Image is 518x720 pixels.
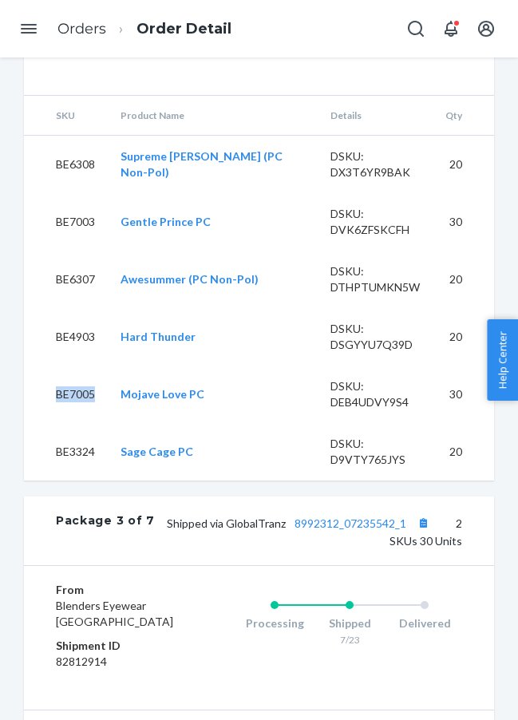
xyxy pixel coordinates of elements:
[433,423,494,481] td: 20
[155,512,462,549] div: 2 SKUs 30 Units
[433,135,494,193] td: 20
[312,615,387,631] div: Shipped
[56,512,155,549] div: Package 3 of 7
[312,633,387,647] div: 7/23
[24,96,108,136] th: SKU
[318,96,433,136] th: Details
[121,330,196,343] a: Hard Thunder
[121,445,193,458] a: Sage Cage PC
[487,319,518,401] button: Help Center
[56,582,173,598] dt: From
[330,206,420,238] div: DSKU: DVK6ZFSKCFH
[237,615,312,631] div: Processing
[400,13,432,45] button: Open Search Box
[56,654,173,670] dd: 82812914
[57,20,106,38] a: Orders
[24,423,108,481] td: BE3324
[24,251,108,308] td: BE6307
[330,436,420,468] div: DSKU: D9VTY765JYS
[433,366,494,423] td: 30
[121,387,204,401] a: Mojave Love PC
[387,615,462,631] div: Delivered
[24,193,108,251] td: BE7003
[433,251,494,308] td: 20
[295,516,406,530] a: 8992312_07235542_1
[56,599,173,628] span: Blenders Eyewear [GEOGRAPHIC_DATA]
[167,516,433,530] span: Shipped via GlobalTranz
[24,366,108,423] td: BE7005
[330,321,420,353] div: DSKU: DSGYYU7Q39D
[121,215,211,228] a: Gentle Prince PC
[433,308,494,366] td: 20
[56,638,173,654] dt: Shipment ID
[330,378,420,410] div: DSKU: DEB4UDVY9S4
[433,193,494,251] td: 30
[24,135,108,193] td: BE6308
[24,308,108,366] td: BE4903
[413,512,433,533] button: Copy tracking number
[121,149,283,179] a: Supreme [PERSON_NAME] (PC Non-Pol)
[136,20,231,38] a: Order Detail
[433,96,494,136] th: Qty
[108,96,318,136] th: Product Name
[470,13,502,45] button: Open account menu
[45,6,244,53] ol: breadcrumbs
[121,272,259,286] a: Awesummer (PC Non-Pol)
[330,263,420,295] div: DSKU: DTHPTUMKN5W
[13,13,45,45] button: Open Navigation
[330,148,420,180] div: DSKU: DX3T6YR9BAK
[435,13,467,45] button: Open notifications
